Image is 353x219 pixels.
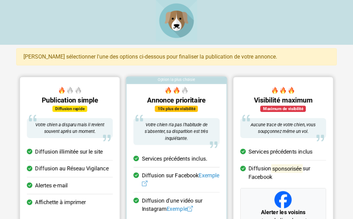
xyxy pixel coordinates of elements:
span: Aucune trace de votre chien, vous soupçonnez même un vol. [251,122,316,134]
a: Exemple [142,172,219,187]
img: Facebook [274,191,292,208]
span: Diffusion illimitée sur le site [35,148,103,156]
span: Services précédents inclus [249,148,313,156]
div: 10x plus de visibilité [155,106,198,112]
h5: Annonce prioritaire [133,96,219,104]
div: Diffusion rapide [52,106,87,112]
span: Votre chien a disparu mais il revient souvent après un moment. [36,122,104,134]
a: Exemple [167,206,193,212]
div: Option la plus choisie [127,77,226,84]
span: Affichette à imprimer [35,198,86,207]
mark: sponsorisée [271,164,303,173]
span: Votre chien n'a pas l'habitude de s'absenter, sa disparition est très inquiétante. [144,122,208,141]
h5: Publication simple [27,96,113,104]
span: Diffusion sur Facebook [249,165,326,181]
h5: Visibilité maximum [240,96,326,104]
span: Services précédents inclus. [142,155,207,163]
div: [PERSON_NAME] sélectionner l'une des options ci-dessous pour finaliser la publication de votre an... [16,48,337,65]
span: Diffusion au Réseau Vigilance [35,165,109,173]
strong: Alerter les voisins [261,209,305,216]
div: Maximum de visibilité [260,106,306,112]
span: Diffusion sur Facebook [142,171,219,188]
span: Alertes e-mail [35,181,68,190]
span: Diffusion d'une vidéo sur Instagram [142,197,219,213]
